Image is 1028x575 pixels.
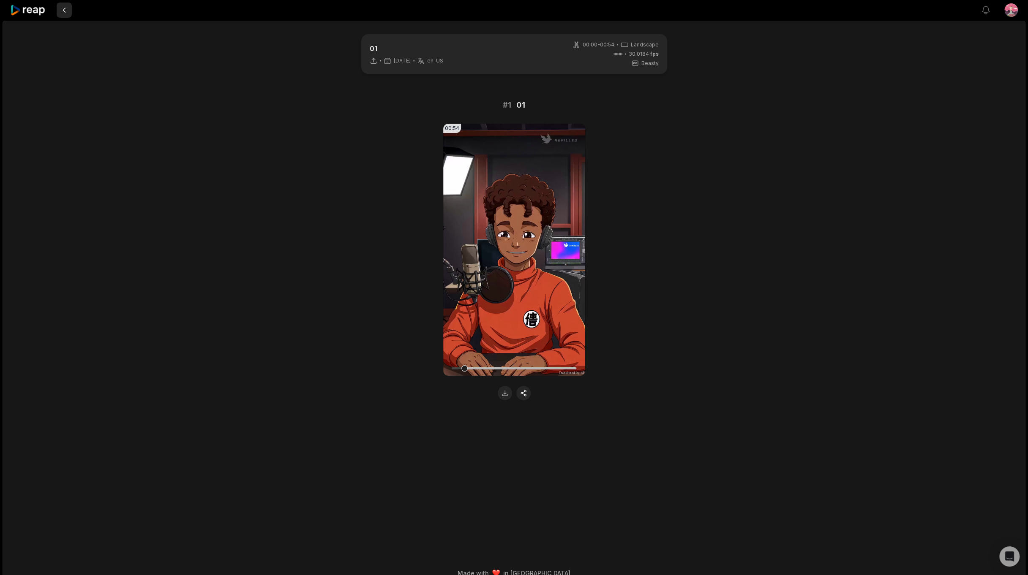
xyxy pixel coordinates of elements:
[443,124,585,376] video: Your browser does not support mp4 format.
[999,546,1020,567] div: Open Intercom Messenger
[394,57,411,64] span: [DATE]
[583,41,614,49] span: 00:00 - 00:54
[370,43,443,54] p: 01
[650,51,659,57] span: fps
[631,41,659,49] span: Landscape
[629,50,659,58] span: 30.0184
[503,99,511,111] span: # 1
[516,99,525,111] span: 01
[641,60,659,67] span: Beasty
[427,57,443,64] span: en-US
